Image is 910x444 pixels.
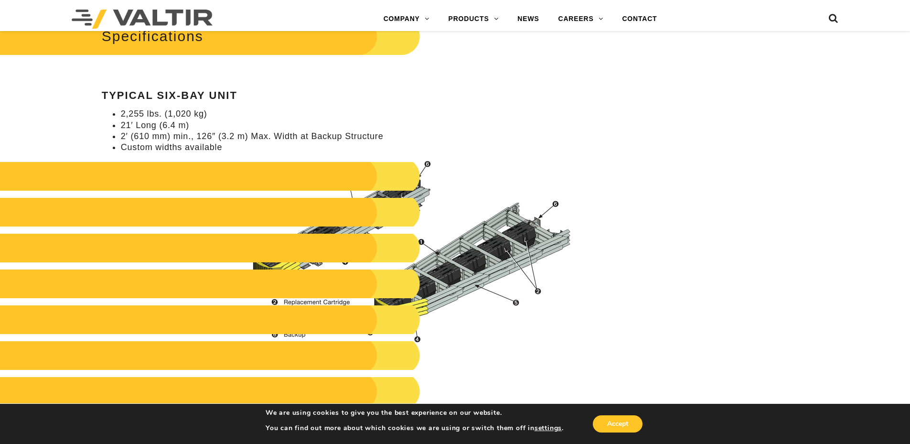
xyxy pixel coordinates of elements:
[439,10,508,29] a: PRODUCTS
[374,10,439,29] a: COMPANY
[266,409,564,417] p: We are using cookies to give you the best experience on our website.
[535,424,562,433] button: settings
[549,10,613,29] a: CAREERS
[508,10,548,29] a: NEWS
[121,142,581,153] li: Custom widths available
[121,131,581,142] li: 2′ (610 mm) min., 126″ (3.2 m) Max. Width at Backup Structure
[72,10,213,29] img: Valtir
[593,415,642,433] button: Accept
[102,89,237,101] strong: Typical Six-Bay Unit
[266,424,564,433] p: You can find out more about which cookies we are using or switch them off in .
[121,108,581,119] li: 2,255 lbs. (1,020 kg)
[121,120,581,131] li: 21′ Long (6.4 m)
[612,10,666,29] a: CONTACT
